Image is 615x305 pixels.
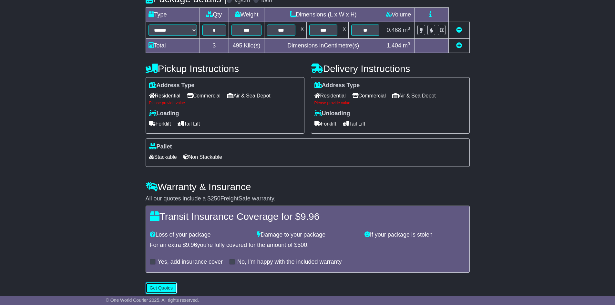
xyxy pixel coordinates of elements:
[314,82,360,89] label: Address Type
[158,259,223,266] label: Yes, add insurance cover
[314,110,350,117] label: Unloading
[146,63,304,74] h4: Pickup Instructions
[149,143,172,150] label: Pallet
[352,91,386,101] span: Commercial
[340,22,348,39] td: x
[408,26,410,31] sup: 3
[387,42,401,49] span: 1.404
[200,39,229,53] td: 3
[233,42,242,49] span: 495
[229,8,264,22] td: Weight
[343,119,365,129] span: Tail Lift
[187,91,220,101] span: Commercial
[392,91,436,101] span: Air & Sea Depot
[382,8,415,22] td: Volume
[361,231,469,239] div: If your package is stolen
[264,8,382,22] td: Dimensions (L x W x H)
[403,27,410,33] span: m
[237,259,342,266] label: No, I'm happy with the included warranty
[387,27,401,33] span: 0.468
[146,181,470,192] h4: Warranty & Insurance
[211,195,220,202] span: 250
[456,42,462,49] a: Add new item
[150,211,466,222] h4: Transit Insurance Coverage for $
[149,82,195,89] label: Address Type
[314,119,336,129] span: Forklift
[301,211,319,222] span: 9.96
[106,298,199,303] span: © One World Courier 2025. All rights reserved.
[146,282,177,294] button: Get Quotes
[149,91,180,101] span: Residential
[456,27,462,33] a: Remove this item
[254,231,361,239] div: Damage to your package
[403,42,410,49] span: m
[146,39,200,53] td: Total
[146,195,470,202] div: All our quotes include a $ FreightSafe warranty.
[149,101,301,105] div: Please provide value
[150,242,466,249] div: For an extra $ you're fully covered for the amount of $ .
[227,91,271,101] span: Air & Sea Depot
[314,91,346,101] span: Residential
[314,101,466,105] div: Please provide value
[183,152,222,162] span: Non Stackable
[149,119,171,129] span: Forklift
[297,242,307,248] span: 500
[178,119,200,129] span: Tail Lift
[298,22,306,39] td: x
[147,231,254,239] div: Loss of your package
[200,8,229,22] td: Qty
[264,39,382,53] td: Dimensions in Centimetre(s)
[311,63,470,74] h4: Delivery Instructions
[229,39,264,53] td: Kilo(s)
[146,8,200,22] td: Type
[408,41,410,46] sup: 3
[186,242,197,248] span: 9.96
[149,152,177,162] span: Stackable
[149,110,179,117] label: Loading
